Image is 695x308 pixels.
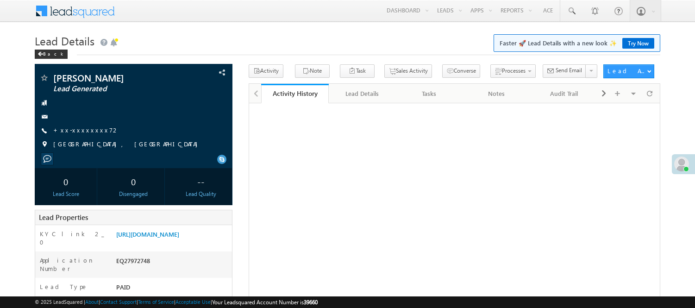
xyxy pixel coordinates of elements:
[40,283,88,291] label: Lead Type
[249,64,283,78] button: Activity
[396,84,463,103] a: Tasks
[39,213,88,222] span: Lead Properties
[336,88,388,99] div: Lead Details
[531,84,598,103] a: Audit Trail
[340,64,375,78] button: Task
[116,230,179,238] a: [URL][DOMAIN_NAME]
[603,64,654,78] button: Lead Actions
[538,88,589,99] div: Audit Trail
[442,64,480,78] button: Converse
[607,67,647,75] div: Lead Actions
[40,256,106,273] label: Application Number
[35,298,318,307] span: © 2025 LeadSquared | | | | |
[261,84,328,103] a: Activity History
[35,49,72,57] a: Back
[37,190,94,198] div: Lead Score
[463,84,531,103] a: Notes
[502,67,526,74] span: Processes
[37,173,94,190] div: 0
[329,84,396,103] a: Lead Details
[295,64,330,78] button: Note
[85,299,99,305] a: About
[53,126,119,134] a: +xx-xxxxxxxx72
[172,190,230,198] div: Lead Quality
[53,84,176,94] span: Lead Generated
[100,299,137,305] a: Contact Support
[114,256,232,269] div: EQ27972748
[403,88,455,99] div: Tasks
[105,173,162,190] div: 0
[53,140,202,149] span: [GEOGRAPHIC_DATA], [GEOGRAPHIC_DATA]
[268,89,321,98] div: Activity History
[53,73,176,82] span: [PERSON_NAME]
[212,299,318,306] span: Your Leadsquared Account Number is
[114,283,232,295] div: PAID
[622,38,654,49] a: Try Now
[304,299,318,306] span: 39660
[384,64,432,78] button: Sales Activity
[35,33,94,48] span: Lead Details
[105,190,162,198] div: Disengaged
[35,50,68,59] div: Back
[471,88,522,99] div: Notes
[500,38,654,48] span: Faster 🚀 Lead Details with a new look ✨
[490,64,536,78] button: Processes
[175,299,211,305] a: Acceptable Use
[138,299,174,305] a: Terms of Service
[172,173,230,190] div: --
[543,64,586,78] button: Send Email
[40,230,106,246] label: KYC link 2_0
[556,66,582,75] span: Send Email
